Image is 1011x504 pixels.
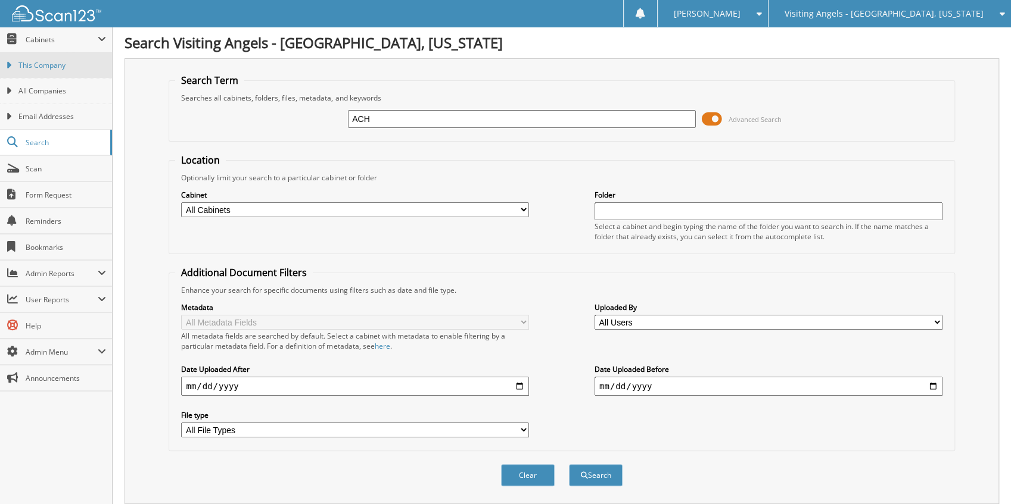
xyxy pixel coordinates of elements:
span: Search [26,137,104,148]
span: This Company [18,60,106,71]
span: Bookmarks [26,242,106,252]
button: Clear [501,464,555,486]
div: Enhance your search for specific documents using filters such as date and file type. [175,285,948,295]
span: Announcements [26,373,106,383]
input: end [595,377,942,396]
button: Search [569,464,623,486]
span: User Reports [26,295,98,305]
label: Date Uploaded After [181,364,529,374]
iframe: Chat Widget [951,447,1011,504]
div: All metadata fields are searched by default. Select a cabinet with metadata to enable filtering b... [181,331,529,351]
input: start [181,377,529,396]
legend: Search Term [175,74,244,87]
span: [PERSON_NAME] [674,10,741,17]
legend: Location [175,154,226,167]
span: Scan [26,164,106,174]
span: Reminders [26,216,106,226]
a: here [374,341,390,351]
label: Metadata [181,302,529,312]
label: Folder [595,190,942,200]
label: Date Uploaded Before [595,364,942,374]
h1: Search Visiting Angels - [GEOGRAPHIC_DATA], [US_STATE] [125,33,999,52]
div: Optionally limit your search to a particular cabinet or folder [175,173,948,183]
span: Admin Menu [26,347,98,357]
legend: Additional Document Filters [175,266,313,279]
span: Form Request [26,190,106,200]
span: Cabinets [26,35,98,45]
div: Searches all cabinets, folders, files, metadata, and keywords [175,93,948,103]
span: Visiting Angels - [GEOGRAPHIC_DATA], [US_STATE] [785,10,984,17]
span: Advanced Search [729,115,782,124]
label: File type [181,410,529,420]
img: scan123-logo-white.svg [12,5,101,21]
span: Admin Reports [26,268,98,278]
span: All Companies [18,86,106,96]
label: Cabinet [181,190,529,200]
span: Email Addresses [18,111,106,122]
span: Help [26,321,106,331]
label: Uploaded By [595,302,942,312]
div: Select a cabinet and begin typing the name of the folder you want to search in. If the name match... [595,221,942,242]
